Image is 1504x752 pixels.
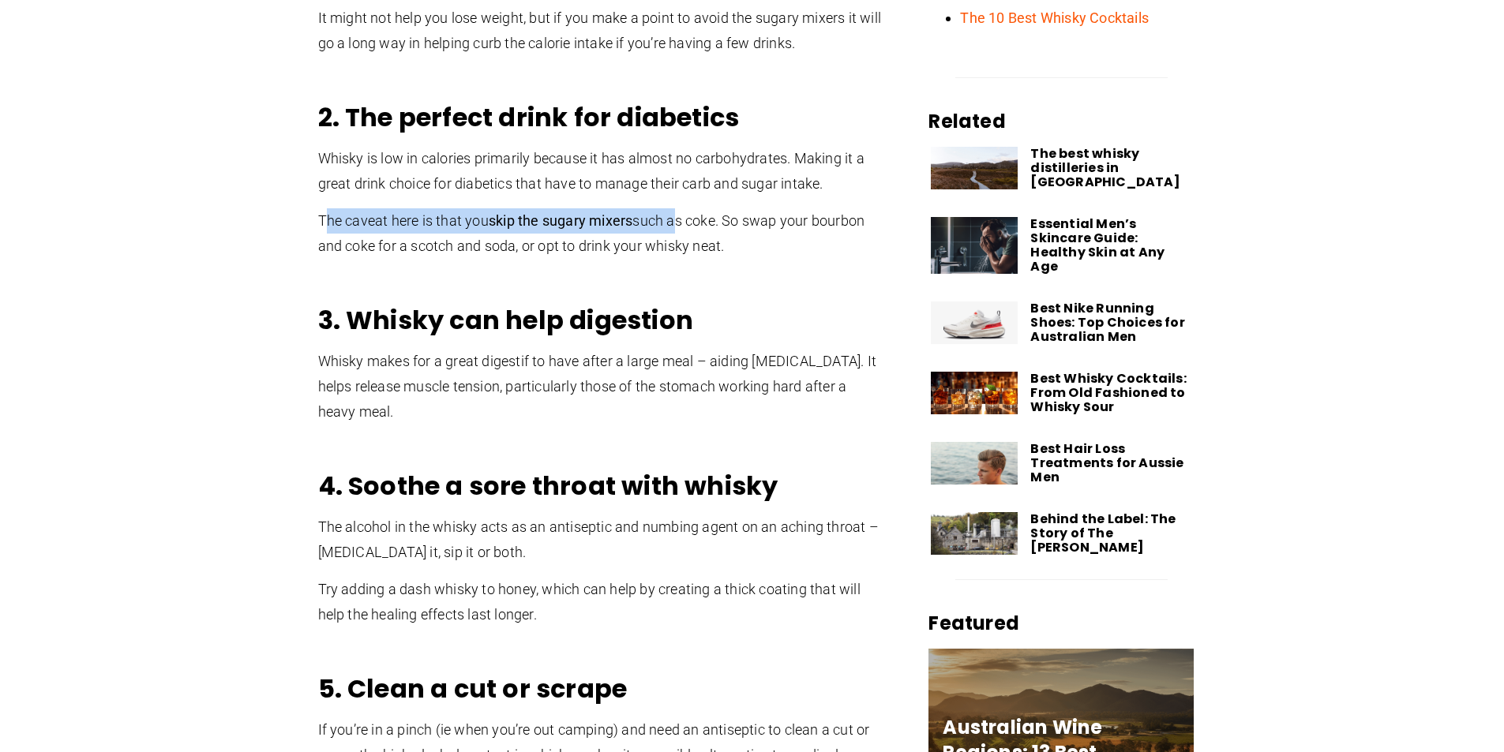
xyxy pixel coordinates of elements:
[1030,369,1186,416] a: Best Whisky Cocktails: From Old Fashioned to Whisky Sour
[318,305,887,336] h2: 3. Whisky can help digestion
[318,673,887,705] h2: 5. Clean a cut or scrape​
[1030,299,1184,346] a: Best Nike Running Shoes: Top Choices for Australian Men
[318,102,887,133] h2: 2. The perfect drink for diabetics
[960,9,1149,26] a: The 10 Best Whisky Cocktails
[1030,215,1165,275] a: Essential Men’s Skincare Guide: Healthy Skin at Any Age
[318,6,887,56] p: It might not help you lose weight, but if you make a point to avoid the sugary mixers it will go ...
[318,514,887,565] p: The alcohol in the whisky acts as an antiseptic and numbing agent on an aching throat –
[318,212,489,229] span: The caveat here is that you
[1030,440,1183,486] a: Best Hair Loss Treatments for Aussie Men
[318,349,887,425] p: Whisky makes for a great digestif to have after a large meal – aiding [MEDICAL_DATA]. It helps re...
[1030,510,1176,556] a: Behind the Label: The Story of The [PERSON_NAME]
[318,212,865,254] span: such as coke. So swap your bourbon and coke for a scotch and soda, or opt to drink your whisky neat.
[318,577,887,627] p: Try adding a dash whisky to honey, which can help by creating a thick coating that will help the ...
[489,212,632,229] b: skip the sugary mixers
[1030,144,1180,191] a: The best whisky distilleries in [GEOGRAPHIC_DATA]
[928,109,1194,134] h3: Related
[928,611,1194,636] h3: Featured
[318,150,865,192] span: Whisky is low in calories primarily because it has almost no carbohydrates. Making it a great dri...
[318,544,527,560] span: [MEDICAL_DATA] it, sip it or both.
[318,470,887,502] h2: 4. Soothe a sore throat with whisky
